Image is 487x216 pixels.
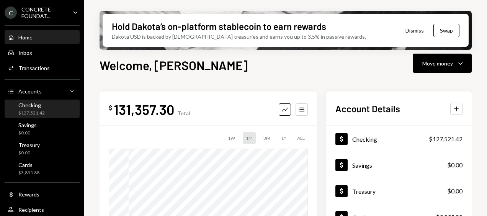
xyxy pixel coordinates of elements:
div: $127,521.42 [429,134,462,144]
div: Recipients [18,206,44,213]
a: Savings$0.00 [326,152,472,178]
div: $0.00 [18,150,40,156]
a: Rewards [5,187,80,201]
a: Inbox [5,46,80,59]
div: Inbox [18,49,32,56]
div: $3,835.88 [18,170,39,176]
h1: Welcome, [PERSON_NAME] [100,57,248,73]
a: Savings$0.00 [5,119,80,138]
div: $0.00 [447,160,462,170]
div: Treasury [18,142,40,148]
div: ALL [294,132,308,144]
div: CONCRETE FOUNDAT... [21,6,67,19]
div: Rewards [18,191,39,198]
div: 1W [225,132,238,144]
div: Accounts [18,88,42,95]
button: Swap [433,24,459,37]
button: Dismiss [396,21,433,39]
a: Transactions [5,61,80,75]
div: 1M [243,132,256,144]
div: Savings [352,162,372,169]
button: Move money [413,54,472,73]
div: $0.00 [18,130,37,136]
div: 3M [260,132,273,144]
div: Savings [18,122,37,128]
a: Checking$127,521.42 [326,126,472,152]
div: Treasury [352,188,376,195]
div: Transactions [18,65,50,71]
div: 1Y [278,132,289,144]
div: C [5,7,17,19]
div: Cards [18,162,39,168]
div: Checking [352,136,377,143]
a: Accounts [5,84,80,98]
div: Home [18,34,33,41]
div: Dakota USD is backed by [DEMOGRAPHIC_DATA] treasuries and earns you up to 3.5% in passive rewards. [112,33,366,41]
h2: Account Details [335,102,400,115]
div: Checking [18,102,45,108]
div: $ [109,104,112,111]
div: Total [177,110,190,116]
a: Cards$3,835.88 [5,159,80,178]
div: $0.00 [447,187,462,196]
div: 131,357.30 [114,101,174,118]
div: Move money [422,59,453,67]
a: Treasury$0.00 [326,178,472,204]
a: Home [5,30,80,44]
div: $127,521.42 [18,110,45,116]
a: Treasury$0.00 [5,139,80,158]
a: Checking$127,521.42 [5,100,80,118]
div: Hold Dakota’s on-platform stablecoin to earn rewards [112,20,326,33]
